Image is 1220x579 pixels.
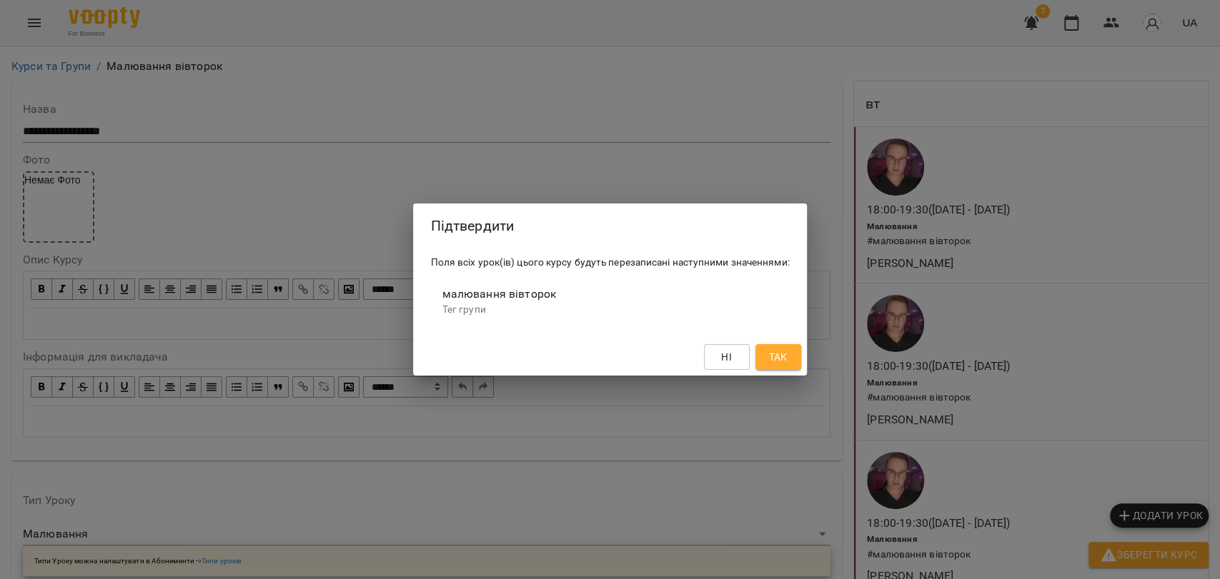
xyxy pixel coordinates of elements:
[442,286,778,303] span: малювання вівторок
[442,303,778,317] p: Тег групи
[704,344,750,370] button: Ні
[755,344,801,370] button: Так
[768,348,787,366] span: Так
[430,255,789,271] h6: Поля всіх урок(ів) цього курсу будуть перезаписані наступними значеннями:
[721,348,732,366] span: Ні
[430,215,789,237] h2: Підтвердити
